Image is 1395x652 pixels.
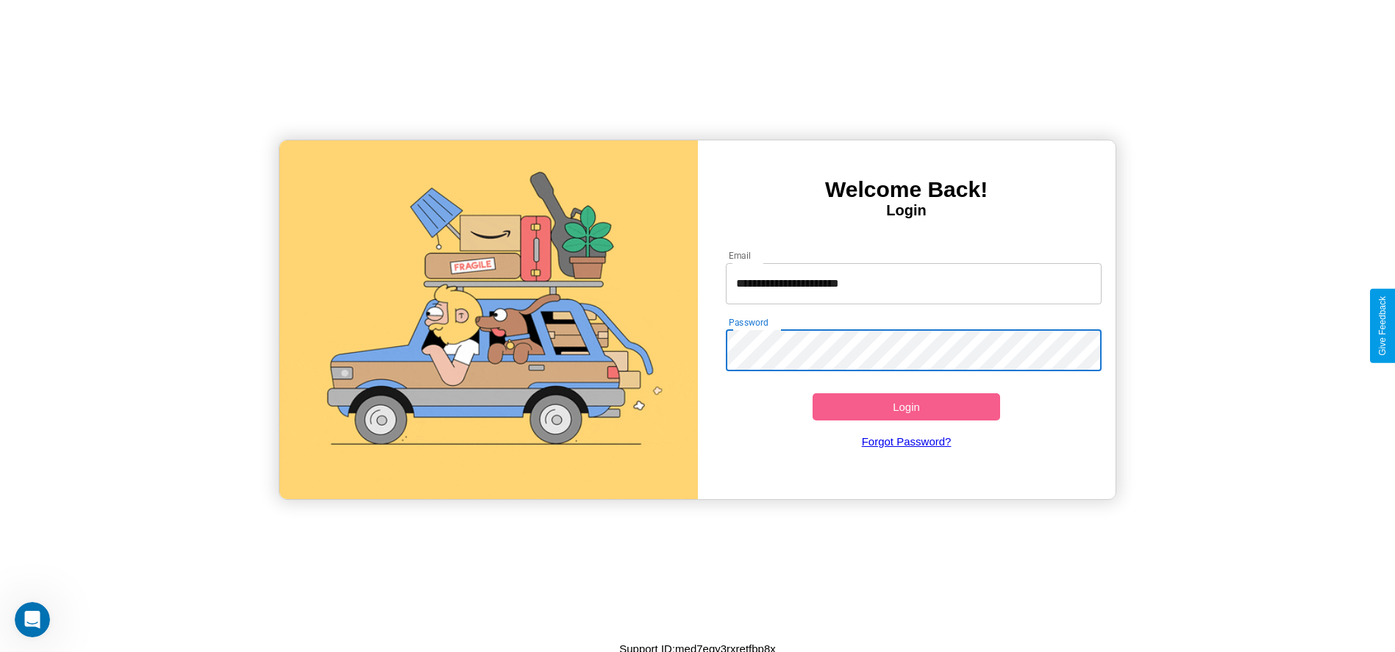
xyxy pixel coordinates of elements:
h3: Welcome Back! [698,177,1116,202]
img: gif [279,140,697,499]
div: Give Feedback [1377,296,1388,356]
button: Login [813,393,1001,420]
label: Password [729,316,768,329]
h4: Login [698,202,1116,219]
iframe: Intercom live chat [15,602,50,637]
label: Email [729,249,752,262]
a: Forgot Password? [718,420,1094,462]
